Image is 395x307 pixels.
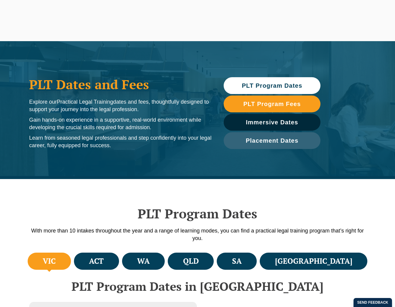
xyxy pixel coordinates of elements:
h1: PLT Dates and Fees [29,77,212,92]
span: Immersive Dates [246,119,298,125]
a: Placement Dates [224,132,320,149]
h4: SA [232,256,242,266]
a: PLT Program Fees [224,96,320,112]
p: With more than 10 intakes throughout the year and a range of learning modes, you can find a pract... [26,227,369,242]
h2: PLT Program Dates in [GEOGRAPHIC_DATA] [26,280,369,293]
span: Practical Legal Training [57,99,113,105]
span: PLT Program Dates [242,83,302,89]
a: Immersive Dates [224,114,320,131]
a: PLT Program Dates [224,77,320,94]
span: PLT Program Fees [243,101,301,107]
h4: VIC [43,256,56,266]
h4: [GEOGRAPHIC_DATA] [275,256,352,266]
p: Gain hands-on experience in a supportive, real-world environment while developing the crucial ski... [29,116,212,131]
span: Placement Dates [246,138,298,144]
h4: QLD [183,256,199,266]
h4: WA [137,256,150,266]
p: Learn from seasoned legal professionals and step confidently into your legal career, fully equipp... [29,134,212,149]
h2: PLT Program Dates [26,206,369,221]
p: Explore our dates and fees, thoughtfully designed to support your journey into the legal profession. [29,98,212,113]
h4: ACT [89,256,104,266]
